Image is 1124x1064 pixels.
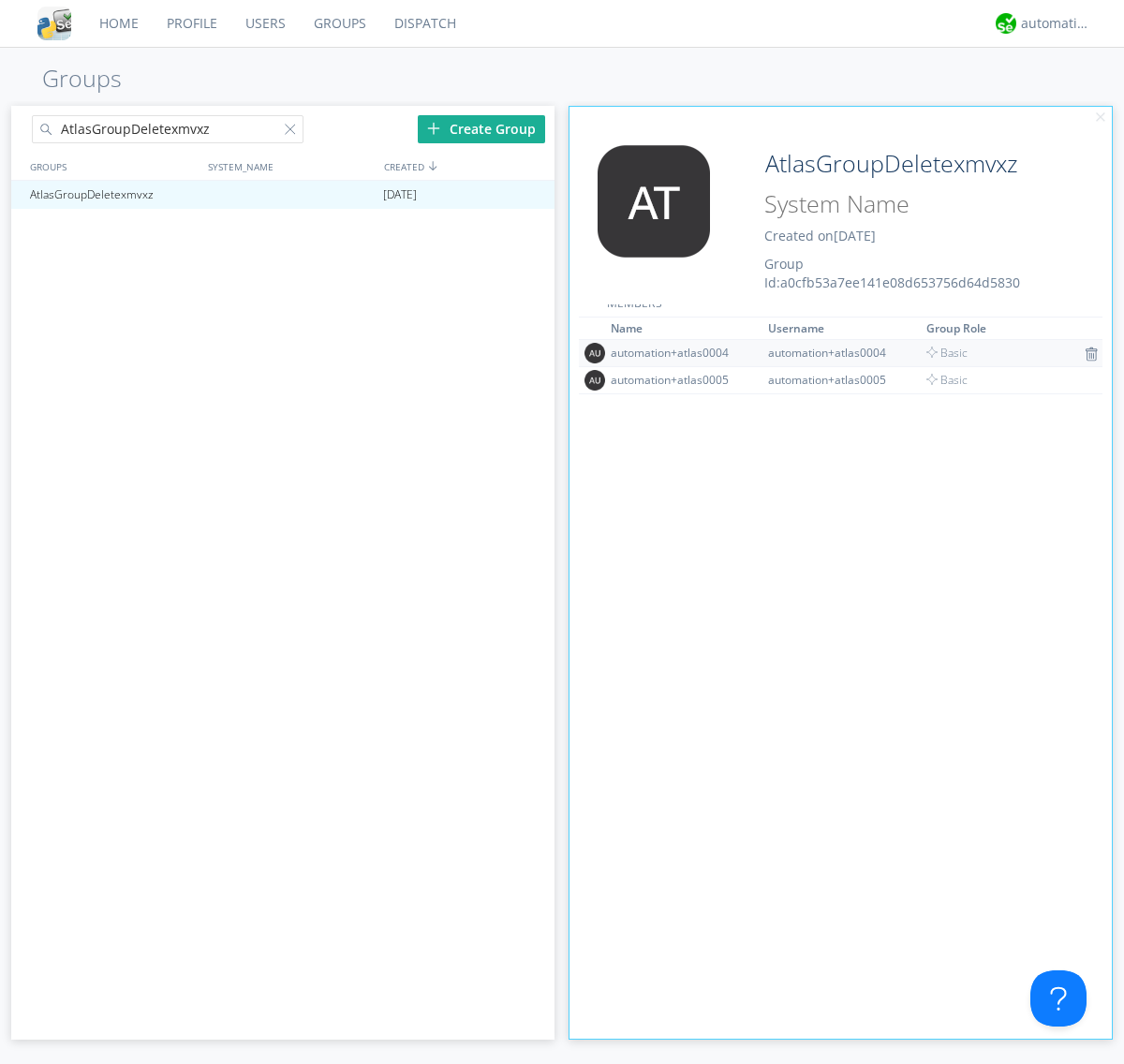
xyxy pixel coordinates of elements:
[418,115,545,143] div: Create Group
[924,318,1082,340] th: Toggle SortBy
[758,145,1060,183] input: Group Name
[834,227,876,244] span: [DATE]
[203,153,379,180] div: SYSTEM_NAME
[926,345,968,361] span: Basic
[611,372,751,388] div: automation+atlas0005
[1030,970,1087,1027] iframe: Toggle Customer Support
[768,345,909,361] div: automation+atlas0004
[37,7,71,40] img: cddb5a64eb264b2086981ab96f4c1ba7
[25,181,200,209] div: AtlasGroupDeletexmvxz
[379,153,556,180] div: CREATED
[11,181,555,209] a: AtlasGroupDeletexmvxz[DATE]
[1094,111,1107,125] img: cancel.svg
[768,372,909,388] div: automation+atlas0005
[764,227,876,244] span: Created on
[427,122,440,135] img: plus.svg
[765,318,924,340] th: Toggle SortBy
[764,255,1020,291] span: Group Id: a0cfb53a7ee141e08d653756d64d5830
[926,372,968,388] span: Basic
[383,181,417,209] span: [DATE]
[611,345,751,361] div: automation+atlas0004
[584,343,605,363] img: 373638.png
[579,295,1103,318] div: MEMBERS
[25,153,199,180] div: GROUPS
[32,115,303,143] input: Search groups
[758,186,1060,222] input: System Name
[996,13,1016,34] img: d2d01cd9b4174d08988066c6d424eccd
[1085,347,1098,362] img: icon-trash.svg
[584,145,724,258] img: 373638.png
[584,370,605,391] img: 373638.png
[608,318,766,340] th: Toggle SortBy
[1021,14,1091,33] div: automation+atlas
